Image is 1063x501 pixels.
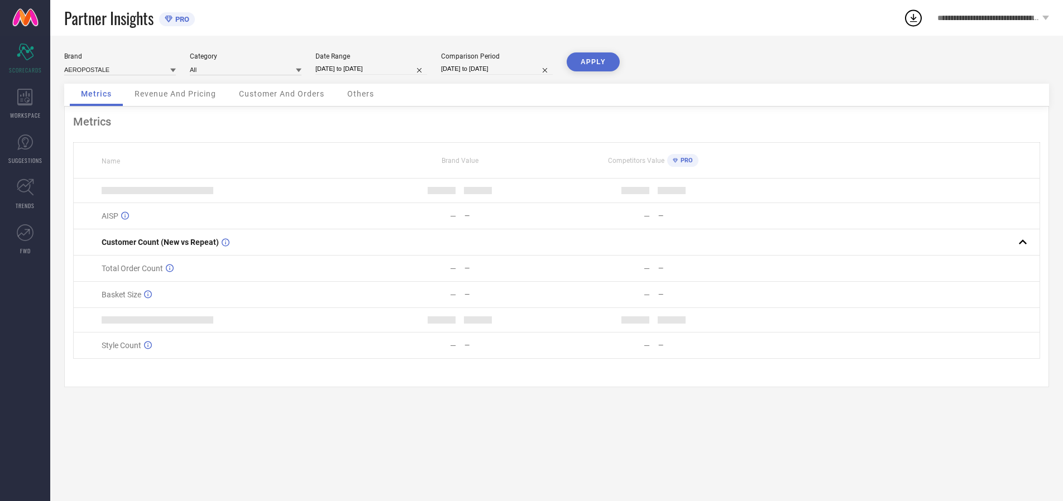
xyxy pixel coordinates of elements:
span: Customer Count (New vs Repeat) [102,238,219,247]
div: — [644,290,650,299]
div: — [658,212,750,220]
span: Basket Size [102,290,141,299]
span: AISP [102,211,118,220]
div: — [450,264,456,273]
input: Select comparison period [441,63,553,75]
div: Comparison Period [441,52,553,60]
div: — [658,291,750,298]
span: Partner Insights [64,7,154,30]
span: SCORECARDS [9,66,42,74]
div: Open download list [903,8,923,28]
div: — [658,264,750,272]
div: — [465,212,556,220]
span: WORKSPACE [10,111,41,119]
div: — [658,341,750,349]
span: SUGGESTIONS [8,156,42,165]
span: Brand Value [442,157,478,165]
span: Competitors Value [608,157,664,165]
span: FWD [20,247,31,255]
span: Metrics [81,89,112,98]
div: — [450,290,456,299]
div: Brand [64,52,176,60]
span: Name [102,157,120,165]
div: Metrics [73,115,1040,128]
span: TRENDS [16,201,35,210]
div: — [644,264,650,273]
div: — [465,264,556,272]
span: Others [347,89,374,98]
div: — [450,341,456,350]
span: Revenue And Pricing [135,89,216,98]
button: APPLY [567,52,620,71]
span: PRO [173,15,189,23]
div: Category [190,52,301,60]
span: Customer And Orders [239,89,324,98]
div: — [465,341,556,349]
div: — [644,211,650,220]
input: Select date range [315,63,427,75]
span: Total Order Count [102,264,163,273]
div: — [465,291,556,298]
span: Style Count [102,341,141,350]
div: — [450,211,456,220]
span: PRO [678,157,693,164]
div: Date Range [315,52,427,60]
div: — [644,341,650,350]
